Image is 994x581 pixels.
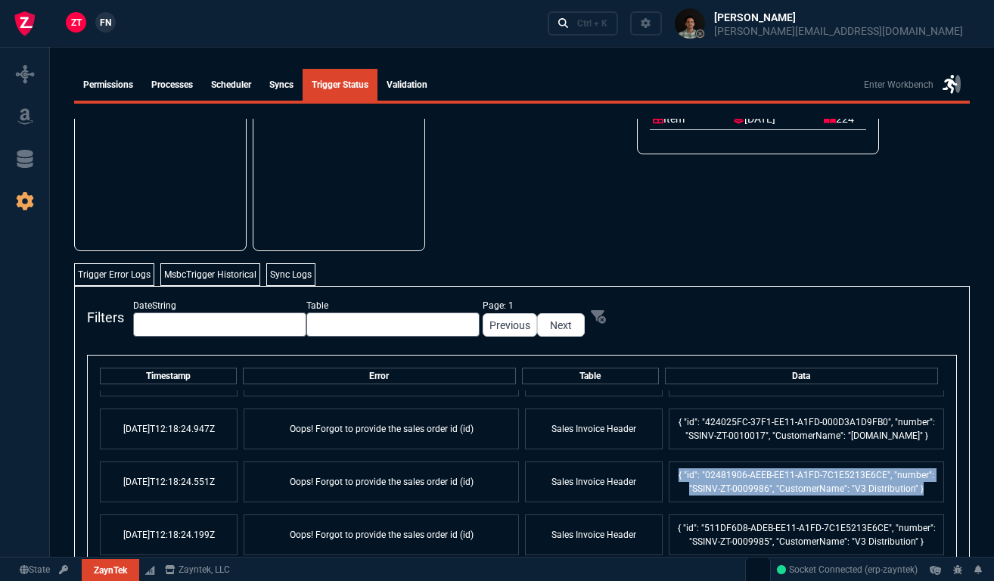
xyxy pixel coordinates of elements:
a: Next [537,313,585,337]
td: Sales Invoice Header [525,514,663,555]
p: [DATE] [733,111,776,126]
p: Enter Workbench [864,78,933,92]
th: Error [243,368,516,384]
a: Trigger Error Logs [74,263,154,286]
th: Data [665,368,938,384]
a: MsbcTrigger Historical [160,263,260,286]
nx-icon: Enter Workbench [943,73,961,97]
span: ZT [71,16,82,30]
th: Table [522,368,659,384]
td: [DATE]T12:18:24.551Z [100,461,238,502]
span: Socket Connected (erp-zayntek) [777,564,918,575]
span: DateString [133,299,306,312]
td: { "id": "511DF6D8-ADEB-EE11-A1FD-7C1E5213E6CE", "number": "SSINV-ZT-0009985", "CustomerName": "V3... [669,514,944,555]
td: Oops! Forgot to provide the sales order id (id) [244,514,519,555]
a: Global State [15,563,54,576]
td: [DATE]T12:18:24.947Z [100,409,238,449]
td: Oops! Forgot to provide the sales order id (id) [244,461,519,502]
th: Timestamp [100,368,237,384]
p: Item Ledger Entry [653,133,747,148]
a: msbcCompanyName [160,563,235,576]
a: Permissions [74,69,142,101]
a: syncs [260,69,303,101]
span: Page: 1 [483,299,585,313]
a: Validation [377,69,436,101]
td: { "id": "424025FC-37F1-EE11-A1FD-000D3A1D9FB0", "number": "SSINV-ZT-0010017", "CustomerName": "[D... [669,409,944,449]
p: Item [653,111,685,126]
a: API TOKEN [54,563,73,576]
div: Ctrl + K [577,17,607,30]
p: [DATE] [759,133,803,148]
a: Sync Logs [266,263,315,286]
a: Previous [483,313,537,337]
td: { "id": "02481906-AEEB-EE11-A1FD-7C1E5213E6CE", "number": "SSINV-ZT-0009986", "CustomerName": "V3... [669,461,944,502]
a: Processes [142,69,202,101]
p: 224 [824,111,854,126]
p: 5,012 [815,133,854,148]
span: Table [306,299,480,312]
td: Sales Invoice Header [525,409,663,449]
span: FN [100,16,111,30]
td: Sales Invoice Header [525,461,663,502]
a: kAa7vgmZfYqTFDHEAAFA [777,563,918,576]
td: Oops! Forgot to provide the sales order id (id) [244,409,519,449]
a: Trigger Status [303,69,377,101]
span: Filters [87,307,124,328]
a: Scheduler [202,69,260,101]
td: [DATE]T12:18:24.199Z [100,514,238,555]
